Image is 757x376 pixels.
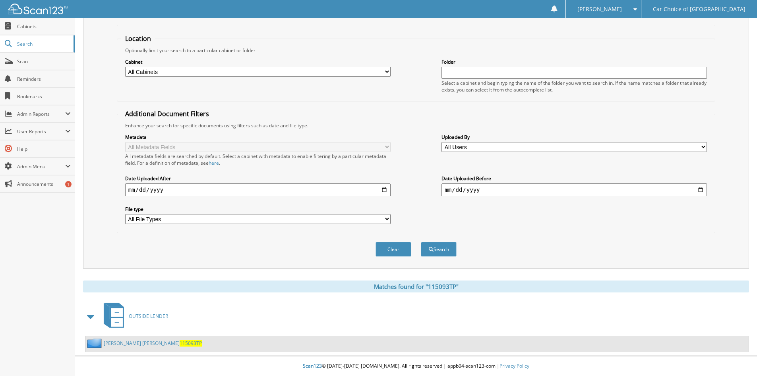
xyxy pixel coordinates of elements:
legend: Additional Document Filters [121,109,213,118]
a: Privacy Policy [500,362,529,369]
span: Admin Reports [17,111,65,117]
label: Metadata [125,134,391,140]
label: File type [125,206,391,212]
span: Announcements [17,181,71,187]
div: Matches found for "115093TP" [83,281,749,292]
div: © [DATE]-[DATE] [DOMAIN_NAME]. All rights reserved | appb04-scan123-com | [75,357,757,376]
label: Uploaded By [441,134,707,140]
label: Cabinet [125,58,391,65]
span: Help [17,146,71,152]
span: Car Choice of [GEOGRAPHIC_DATA] [653,7,745,12]
a: [PERSON_NAME] [PERSON_NAME]115093TP [104,340,202,347]
img: scan123-logo-white.svg [8,4,68,14]
div: Select a cabinet and begin typing the name of the folder you want to search in. If the name match... [441,80,707,93]
span: Scan [17,58,71,65]
span: Admin Menu [17,163,65,170]
label: Date Uploaded Before [441,175,707,182]
span: Reminders [17,76,71,82]
span: User Reports [17,128,65,135]
label: Folder [441,58,707,65]
legend: Location [121,34,155,43]
label: Date Uploaded After [125,175,391,182]
input: end [441,183,707,196]
input: start [125,183,391,196]
button: Search [421,242,457,257]
span: 115093TP [180,340,202,347]
a: here [209,160,219,166]
a: OUTSIDE LENDER [99,300,168,332]
div: All metadata fields are searched by default. Select a cabinet with metadata to enable filtering b... [125,153,391,166]
span: Bookmarks [17,93,71,100]
img: folder2.png [87,338,104,348]
span: Search [17,41,70,47]
span: OUTSIDE LENDER [129,313,168,320]
span: Scan123 [303,362,322,369]
button: Clear [376,242,411,257]
span: [PERSON_NAME] [577,7,622,12]
div: 1 [65,181,72,187]
span: Cabinets [17,23,71,30]
div: Enhance your search for specific documents using filters such as date and file type. [121,122,711,129]
div: Optionally limit your search to a particular cabinet or folder [121,47,711,54]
